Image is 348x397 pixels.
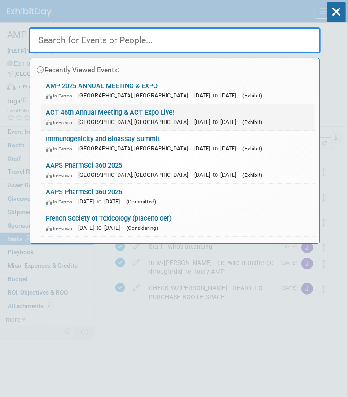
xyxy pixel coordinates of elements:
[41,78,315,104] a: AMP 2025 ANNUAL MEETING & EXPO In-Person [GEOGRAPHIC_DATA], [GEOGRAPHIC_DATA] [DATE] to [DATE] (E...
[194,172,241,178] span: [DATE] to [DATE]
[242,146,262,152] span: (Exhibit)
[78,198,124,205] span: [DATE] to [DATE]
[29,27,321,53] input: Search for Events or People...
[41,104,315,130] a: ACT 46th Annual Meeting & ACT Expo Live! In-Person [GEOGRAPHIC_DATA], [GEOGRAPHIC_DATA] [DATE] to...
[46,146,76,152] span: In-Person
[126,225,158,231] span: (Considering)
[194,92,241,99] span: [DATE] to [DATE]
[194,145,241,152] span: [DATE] to [DATE]
[242,93,262,99] span: (Exhibit)
[46,93,76,99] span: In-Person
[242,119,262,125] span: (Exhibit)
[78,119,193,125] span: [GEOGRAPHIC_DATA], [GEOGRAPHIC_DATA]
[46,172,76,178] span: In-Person
[242,172,262,178] span: (Exhibit)
[41,184,315,210] a: AAPS PharmSci 360 2026 In-Person [DATE] to [DATE] (Committed)
[126,198,156,205] span: (Committed)
[41,131,315,157] a: Immunogenicity and Bioassay Summit In-Person [GEOGRAPHIC_DATA], [GEOGRAPHIC_DATA] [DATE] to [DATE...
[41,157,315,183] a: AAPS PharmSci 360 2025 In-Person [GEOGRAPHIC_DATA], [GEOGRAPHIC_DATA] [DATE] to [DATE] (Exhibit)
[46,199,76,205] span: In-Person
[35,58,315,78] div: Recently Viewed Events:
[78,172,193,178] span: [GEOGRAPHIC_DATA], [GEOGRAPHIC_DATA]
[78,145,193,152] span: [GEOGRAPHIC_DATA], [GEOGRAPHIC_DATA]
[41,210,315,236] a: French Society of Toxicology (placeholder) In-Person [DATE] to [DATE] (Considering)
[78,225,124,231] span: [DATE] to [DATE]
[78,92,193,99] span: [GEOGRAPHIC_DATA], [GEOGRAPHIC_DATA]
[46,225,76,231] span: In-Person
[194,119,241,125] span: [DATE] to [DATE]
[46,119,76,125] span: In-Person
